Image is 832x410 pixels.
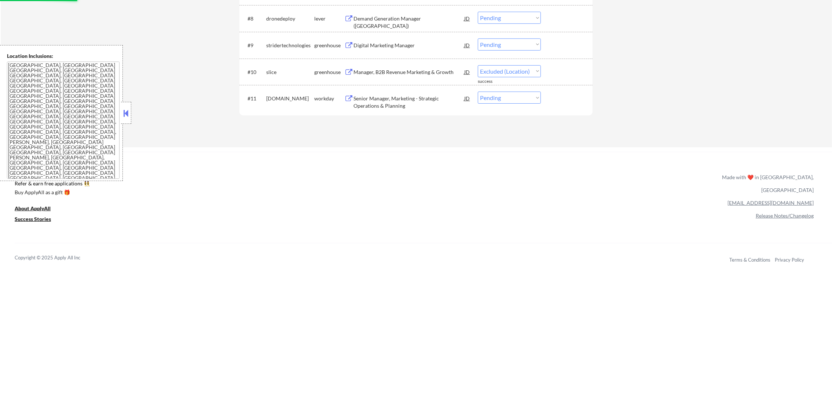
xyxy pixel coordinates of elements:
[314,15,344,22] div: lever
[248,69,260,76] div: #10
[463,65,471,78] div: JD
[15,189,88,198] a: Buy ApplyAll as a gift 🎁
[478,78,507,85] div: success
[353,42,464,49] div: Digital Marketing Manager
[756,213,814,219] a: Release Notes/Changelog
[719,171,814,196] div: Made with ❤️ in [GEOGRAPHIC_DATA], [GEOGRAPHIC_DATA]
[463,12,471,25] div: JD
[353,69,464,76] div: Manager, B2B Revenue Marketing & Growth
[314,69,344,76] div: greenhouse
[463,92,471,105] div: JD
[15,190,88,195] div: Buy ApplyAll as a gift 🎁
[266,15,314,22] div: dronedeploy
[248,95,260,102] div: #11
[15,215,61,225] a: Success Stories
[15,181,569,189] a: Refer & earn free applications 👯‍♀️
[314,95,344,102] div: workday
[15,254,99,262] div: Copyright © 2025 Apply All Inc
[314,42,344,49] div: greenhouse
[727,200,814,206] a: [EMAIL_ADDRESS][DOMAIN_NAME]
[15,205,61,214] a: About ApplyAll
[266,95,314,102] div: [DOMAIN_NAME]
[463,38,471,52] div: JD
[353,15,464,29] div: Demand Generation Manager ([GEOGRAPHIC_DATA])
[248,42,260,49] div: #9
[729,257,770,263] a: Terms & Conditions
[266,69,314,76] div: slice
[266,42,314,49] div: stridertechnologies
[248,15,260,22] div: #8
[15,216,51,222] u: Success Stories
[775,257,804,263] a: Privacy Policy
[15,205,51,211] u: About ApplyAll
[353,95,464,109] div: Senior Manager, Marketing - Strategic Operations & Planning
[7,52,120,60] div: Location Inclusions:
